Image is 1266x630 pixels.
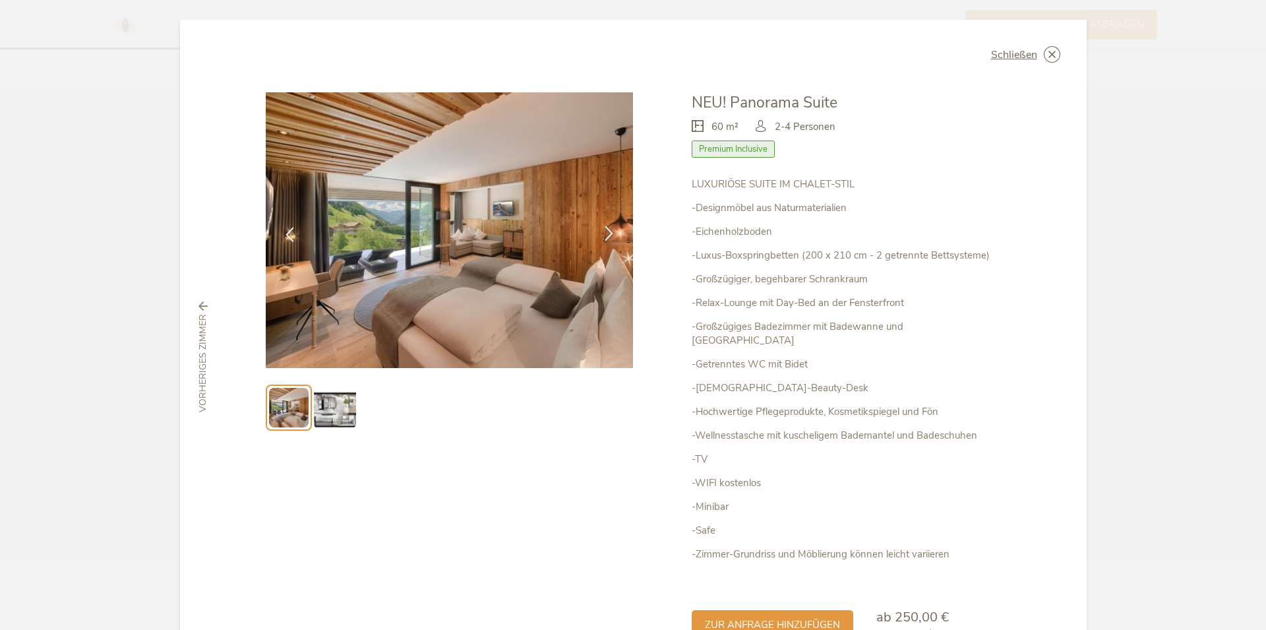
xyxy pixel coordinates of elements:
[692,405,1000,419] p: -Hochwertige Pflegeprodukte, Kosmetikspiegel und Fön
[775,120,835,134] span: 2-4 Personen
[692,476,1000,490] p: -WIFI kostenlos
[692,548,1000,561] p: -Zimmer-Grundriss und Möblierung können leicht variieren
[196,314,210,412] span: vorheriges Zimmer
[266,92,634,368] img: NEU! Panorama Suite
[692,177,1000,191] p: LUXURIÖSE SUITE IM CHALET-STIL
[711,120,738,134] span: 60 m²
[692,201,1000,215] p: -Designmöbel aus Naturmaterialien
[692,272,1000,286] p: -Großzügiger, begehbarer Schrankraum
[692,92,837,113] span: NEU! Panorama Suite
[692,524,1000,538] p: -Safe
[692,296,1000,310] p: -Relax-Lounge mit Day-Bed an der Fensterfront
[692,500,1000,514] p: -Minibar
[692,381,1000,395] p: -[DEMOGRAPHIC_DATA]-Beauty-Desk
[692,225,1000,239] p: -Eichenholzboden
[692,429,1000,443] p: -Wellnesstasche mit kuscheligem Bademantel und Badeschuhen
[314,387,356,429] img: Preview
[692,453,1000,466] p: -TV
[692,320,1000,348] p: -Großzügiges Badezimmer mit Badewanne und [GEOGRAPHIC_DATA]
[692,141,775,158] span: Premium Inclusive
[692,358,1000,371] p: -Getrenntes WC mit Bidet
[692,249,1000,263] p: -Luxus-Boxspringbetten (200 x 210 cm - 2 getrennte Bettsysteme)
[269,388,309,427] img: Preview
